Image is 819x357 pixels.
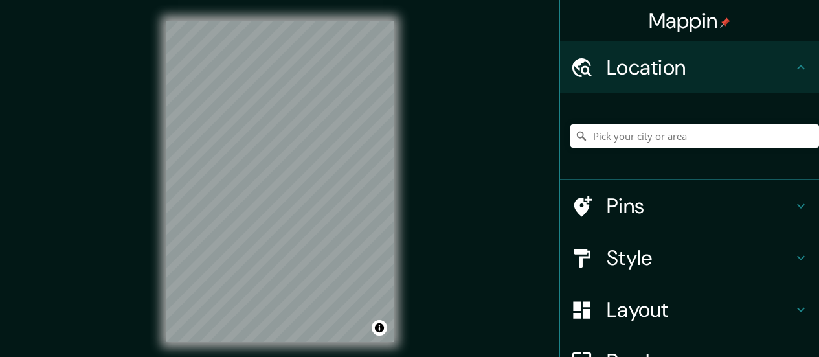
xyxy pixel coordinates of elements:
[372,320,387,336] button: Toggle attribution
[560,232,819,284] div: Style
[560,284,819,336] div: Layout
[166,21,394,342] canvas: Map
[649,8,731,34] h4: Mappin
[607,245,793,271] h4: Style
[720,17,730,28] img: pin-icon.png
[607,297,793,323] h4: Layout
[560,41,819,93] div: Location
[560,180,819,232] div: Pins
[607,54,793,80] h4: Location
[570,124,819,148] input: Pick your city or area
[607,193,793,219] h4: Pins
